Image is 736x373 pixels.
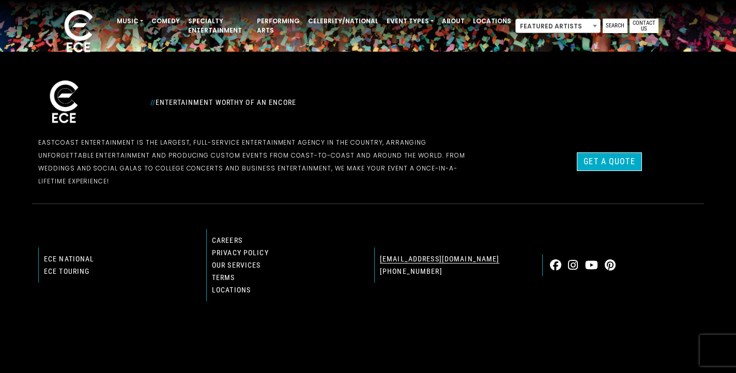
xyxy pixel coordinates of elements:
a: Terms [212,273,235,282]
p: EastCoast Entertainment is the largest, full-service entertainment agency in the country, arrangi... [38,136,474,188]
img: ece_new_logo_whitev2-1.png [38,77,90,128]
a: Locations [469,12,515,30]
a: Specialty Entertainment [184,12,253,39]
a: Contact Us [630,19,658,33]
a: Music [113,12,147,30]
a: Careers [212,236,242,244]
a: Performing Arts [253,12,304,39]
a: ECE national [44,255,94,263]
a: [PHONE_NUMBER] [380,267,442,275]
a: Celebrity/National [304,12,382,30]
a: Search [603,19,627,33]
a: Get a Quote [577,152,641,171]
div: Entertainment Worthy of an Encore [144,94,480,111]
a: Event Types [382,12,438,30]
span: // [150,98,156,106]
a: [EMAIL_ADDRESS][DOMAIN_NAME] [380,255,499,263]
a: Comedy [147,12,184,30]
a: ECE Touring [44,267,89,275]
a: About [438,12,469,30]
img: ece_new_logo_whitev2-1.png [53,7,104,57]
span: Featured Artists [516,19,600,34]
p: © 2024 EastCoast Entertainment, Inc. [38,326,698,339]
span: Featured Artists [515,19,601,33]
a: Privacy Policy [212,248,269,257]
a: Our Services [212,261,260,269]
a: Locations [212,286,251,294]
